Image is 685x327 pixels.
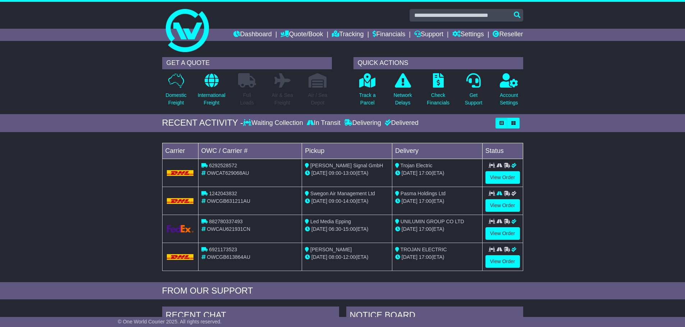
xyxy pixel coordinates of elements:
span: [DATE] [311,226,327,232]
a: Quote/Book [280,29,323,41]
p: Domestic Freight [165,92,186,107]
div: RECENT CHAT [162,307,339,326]
div: (ETA) [395,225,479,233]
span: [DATE] [311,254,327,260]
span: OWCGB613864AU [207,254,250,260]
span: [DATE] [311,198,327,204]
img: DHL.png [167,254,194,260]
span: UNILUMIN GROUP CO LTD [401,219,464,224]
span: [DATE] [402,198,417,204]
td: Delivery [392,143,482,159]
div: - (ETA) [305,253,389,261]
span: 14:00 [343,198,356,204]
span: [PERSON_NAME] [310,247,352,252]
p: Network Delays [393,92,412,107]
a: Track aParcel [359,73,376,111]
img: DHL.png [167,198,194,204]
span: [DATE] [311,170,327,176]
td: Carrier [162,143,198,159]
span: 1242043832 [209,191,237,196]
p: Full Loads [238,92,256,107]
span: 17:00 [419,170,431,176]
td: Status [482,143,523,159]
a: Reseller [493,29,523,41]
span: 6921173523 [209,247,237,252]
img: DHL.png [167,170,194,176]
span: Swegon Air Management Ltd [310,191,375,196]
span: 17:00 [419,198,431,204]
div: GET A QUOTE [162,57,332,69]
span: 15:00 [343,226,356,232]
span: OWCAT629068AU [207,170,249,176]
span: 09:00 [329,198,341,204]
div: Delivered [383,119,419,127]
span: 09:00 [329,170,341,176]
td: OWC / Carrier # [198,143,302,159]
span: [DATE] [402,170,417,176]
div: FROM OUR SUPPORT [162,286,523,296]
p: Air / Sea Depot [308,92,328,107]
p: International Freight [198,92,225,107]
span: [PERSON_NAME] Signal GmbH [310,163,383,168]
div: Delivering [342,119,383,127]
a: View Order [485,255,520,268]
a: AccountSettings [499,73,519,111]
div: - (ETA) [305,169,389,177]
div: NOTICE BOARD [346,307,523,326]
span: 13:00 [343,170,356,176]
span: 17:00 [419,226,431,232]
div: (ETA) [395,197,479,205]
p: Check Financials [427,92,449,107]
span: OWCAU621931CN [207,226,250,232]
span: 08:00 [329,254,341,260]
span: OWCGB631211AU [207,198,250,204]
span: 17:00 [419,254,431,260]
span: 12:00 [343,254,356,260]
div: Waiting Collection [243,119,305,127]
td: Pickup [302,143,392,159]
div: QUICK ACTIONS [353,57,523,69]
a: GetSupport [464,73,483,111]
a: Dashboard [233,29,272,41]
a: NetworkDelays [393,73,412,111]
span: Led Media Epping [310,219,351,224]
span: 882780337493 [209,219,242,224]
a: Support [414,29,443,41]
span: 06:30 [329,226,341,232]
div: In Transit [305,119,342,127]
a: View Order [485,199,520,212]
a: View Order [485,227,520,240]
span: [DATE] [402,254,417,260]
a: CheckFinancials [426,73,450,111]
div: (ETA) [395,253,479,261]
a: Financials [373,29,405,41]
div: - (ETA) [305,225,389,233]
img: GetCarrierServiceLogo [167,225,194,233]
a: Tracking [332,29,364,41]
div: (ETA) [395,169,479,177]
span: [DATE] [402,226,417,232]
p: Air & Sea Freight [272,92,293,107]
span: © One World Courier 2025. All rights reserved. [118,319,222,324]
p: Get Support [465,92,482,107]
span: Trojan Electric [401,163,433,168]
a: Settings [452,29,484,41]
span: 6292528572 [209,163,237,168]
a: InternationalFreight [197,73,226,111]
div: - (ETA) [305,197,389,205]
span: Pasma Holdings Ltd [401,191,446,196]
span: TROJAN ELECTRIC [401,247,447,252]
a: DomesticFreight [165,73,187,111]
div: RECENT ACTIVITY - [162,118,243,128]
p: Track a Parcel [359,92,376,107]
a: View Order [485,171,520,184]
p: Account Settings [500,92,518,107]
